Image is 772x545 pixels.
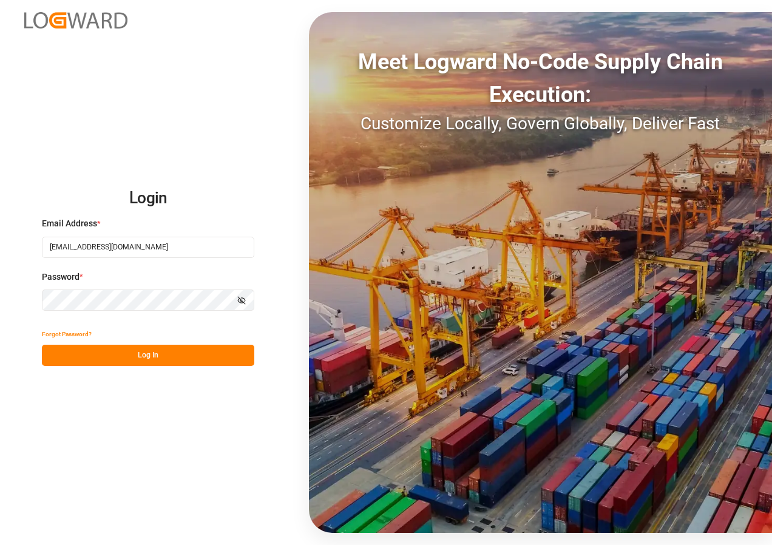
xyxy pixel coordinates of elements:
[42,217,97,230] span: Email Address
[42,323,92,345] button: Forgot Password?
[42,237,254,258] input: Enter your email
[42,179,254,218] h2: Login
[42,345,254,366] button: Log In
[309,111,772,137] div: Customize Locally, Govern Globally, Deliver Fast
[24,12,127,29] img: Logward_new_orange.png
[309,46,772,111] div: Meet Logward No-Code Supply Chain Execution:
[42,271,80,283] span: Password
